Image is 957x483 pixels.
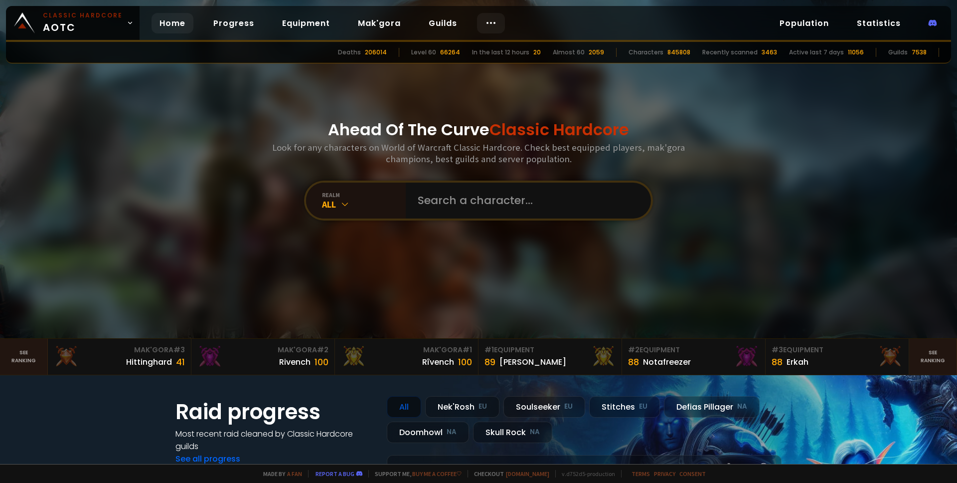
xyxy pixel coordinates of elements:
div: 100 [315,355,328,369]
div: All [387,396,421,418]
div: In the last 12 hours [472,48,529,57]
h4: Most recent raid cleaned by Classic Hardcore guilds [175,428,375,453]
a: #1Equipment89[PERSON_NAME] [478,339,622,375]
div: Guilds [888,48,908,57]
span: Support me, [368,470,462,478]
div: Recently scanned [702,48,758,57]
div: 2059 [589,48,604,57]
div: 11056 [848,48,864,57]
div: 3463 [762,48,777,57]
a: a fan [287,470,302,478]
span: # 2 [628,345,639,355]
a: Privacy [654,470,675,478]
small: EU [564,402,573,412]
div: 66264 [440,48,460,57]
div: Equipment [484,345,616,355]
div: Characters [629,48,663,57]
div: Stitches [589,396,660,418]
div: Defias Pillager [664,396,760,418]
a: Terms [632,470,650,478]
div: All [322,199,406,210]
div: Notafreezer [643,356,691,368]
span: v. d752d5 - production [555,470,615,478]
div: 206014 [365,48,387,57]
a: Progress [205,13,262,33]
div: Almost 60 [553,48,585,57]
div: Hittinghard [126,356,172,368]
a: #2Equipment88Notafreezer [622,339,766,375]
a: #3Equipment88Erkah [766,339,909,375]
a: Mak'Gora#3Hittinghard41 [48,339,191,375]
div: Doomhowl [387,422,469,443]
small: EU [639,402,647,412]
span: AOTC [43,11,123,35]
div: Equipment [628,345,759,355]
a: Classic HardcoreAOTC [6,6,140,40]
input: Search a character... [412,183,639,219]
h3: Look for any characters on World of Warcraft Classic Hardcore. Check best equipped players, mak'g... [268,142,689,165]
div: 20 [533,48,541,57]
div: 100 [458,355,472,369]
h1: Raid progress [175,396,375,428]
a: Mak'Gora#2Rivench100 [191,339,335,375]
div: Deaths [338,48,361,57]
div: realm [322,191,406,199]
div: Rîvench [422,356,454,368]
div: Mak'Gora [54,345,185,355]
div: Level 60 [411,48,436,57]
div: Erkah [787,356,808,368]
div: 89 [484,355,495,369]
a: Consent [679,470,706,478]
span: Checkout [468,470,549,478]
a: Mak'gora [350,13,409,33]
a: Guilds [421,13,465,33]
small: EU [478,402,487,412]
div: Skull Rock [473,422,552,443]
a: Buy me a coffee [412,470,462,478]
div: 88 [772,355,783,369]
div: Equipment [772,345,903,355]
div: 41 [176,355,185,369]
a: Seeranking [909,339,957,375]
small: Classic Hardcore [43,11,123,20]
div: 7538 [912,48,927,57]
div: Soulseeker [503,396,585,418]
small: NA [447,427,457,437]
small: NA [530,427,540,437]
div: Rivench [279,356,311,368]
a: Population [772,13,837,33]
div: [PERSON_NAME] [499,356,566,368]
div: Active last 7 days [789,48,844,57]
div: Mak'Gora [341,345,472,355]
a: Report a bug [316,470,354,478]
span: Classic Hardcore [489,118,629,141]
span: Made by [257,470,302,478]
span: # 3 [173,345,185,355]
small: NA [737,402,747,412]
span: # 3 [772,345,783,355]
a: See all progress [175,453,240,465]
h1: Ahead Of The Curve [328,118,629,142]
a: a month agozgpetri on godDefias Pillager8 /90 [387,455,782,482]
a: Home [152,13,193,33]
span: # 1 [484,345,494,355]
div: Mak'Gora [197,345,328,355]
span: # 1 [463,345,472,355]
div: 845808 [667,48,690,57]
div: Nek'Rosh [425,396,499,418]
div: 88 [628,355,639,369]
a: Statistics [849,13,909,33]
span: # 2 [317,345,328,355]
a: Mak'Gora#1Rîvench100 [335,339,478,375]
a: Equipment [274,13,338,33]
a: [DOMAIN_NAME] [506,470,549,478]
